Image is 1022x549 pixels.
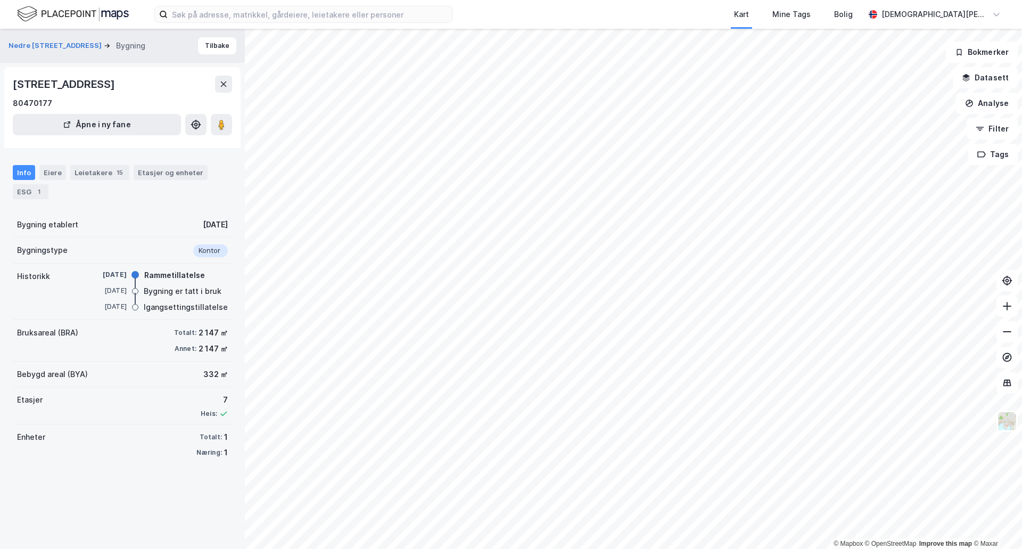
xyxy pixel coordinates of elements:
div: Igangsettingstillatelse [144,301,228,314]
div: 15 [114,167,125,178]
div: Totalt: [174,329,196,337]
div: [DEMOGRAPHIC_DATA][PERSON_NAME] [881,8,988,21]
div: [DATE] [203,218,228,231]
div: Leietakere [70,165,129,180]
button: Datasett [953,67,1018,88]
div: Bolig [834,8,853,21]
div: [DATE] [84,286,127,296]
div: Totalt: [200,433,222,441]
iframe: Chat Widget [969,498,1022,549]
div: Heis: [201,409,217,418]
img: Z [997,411,1017,431]
button: Tilbake [198,37,236,54]
div: Annet: [175,345,196,353]
div: 80470177 [13,97,52,110]
div: [DATE] [84,302,127,312]
a: OpenStreetMap [865,540,917,547]
div: Kontrollprogram for chat [969,498,1022,549]
button: Nedre [STREET_ADDRESS] [9,40,104,51]
div: 1 [224,446,228,459]
div: 7 [201,394,228,406]
div: 1 [224,431,228,444]
div: Bygningstype [17,244,68,257]
div: ESG [13,184,48,199]
div: Bebygd areal (BYA) [17,368,88,381]
div: Info [13,165,35,180]
button: Analyse [956,93,1018,114]
div: [STREET_ADDRESS] [13,76,117,93]
a: Mapbox [834,540,863,547]
div: Eiere [39,165,66,180]
div: Bygning er tatt i bruk [144,285,221,298]
input: Søk på adresse, matrikkel, gårdeiere, leietakere eller personer [168,6,452,22]
div: Bygning [116,39,145,52]
div: Kart [734,8,749,21]
button: Åpne i ny fane [13,114,181,135]
a: Improve this map [919,540,972,547]
div: 2 147 ㎡ [199,326,228,339]
div: Enheter [17,431,45,444]
div: Mine Tags [772,8,811,21]
button: Filter [967,118,1018,140]
div: Bygning etablert [17,218,78,231]
div: Etasjer og enheter [138,168,203,177]
div: Etasjer [17,394,43,406]
div: Næring: [196,448,222,457]
button: Tags [968,144,1018,165]
div: Bruksareal (BRA) [17,326,78,339]
div: 1 [34,186,44,197]
div: 332 ㎡ [203,368,228,381]
div: Rammetillatelse [144,269,205,282]
div: [DATE] [84,270,127,280]
img: logo.f888ab2527a4732fd821a326f86c7f29.svg [17,5,129,23]
div: Historikk [17,270,50,283]
div: 2 147 ㎡ [199,342,228,355]
button: Bokmerker [946,42,1018,63]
